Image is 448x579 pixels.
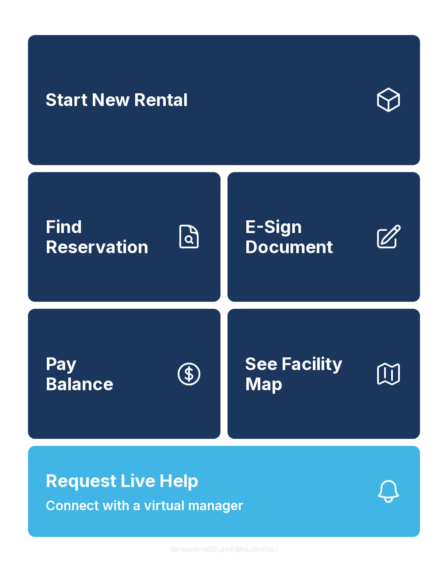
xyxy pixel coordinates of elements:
[245,354,367,394] span: See Facility Map
[45,496,243,515] span: Connect with a virtual manager
[227,172,420,302] a: E-Sign Document
[45,354,113,394] span: Pay Balance
[28,309,220,439] button: PayBalance
[45,217,168,257] span: Find Reservation
[245,217,367,257] span: E-Sign Document
[28,446,420,537] button: Request Live HelpConnect with a virtual manager
[45,90,188,110] span: Start New Rental
[163,537,285,561] button: VersionkrrefDLawElMlwz8nfSsJ
[28,35,420,165] a: Start New Rental
[45,468,199,494] span: Request Live Help
[227,309,420,439] button: See Facility Map
[28,172,220,302] a: Find Reservation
